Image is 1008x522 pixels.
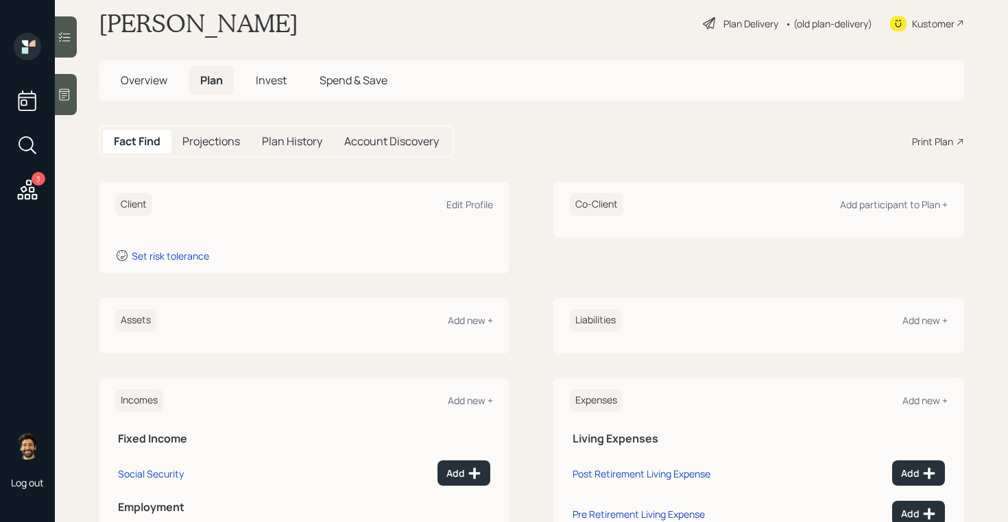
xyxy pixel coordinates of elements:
[912,16,955,31] div: Kustomer
[901,507,936,521] div: Add
[573,432,945,445] h5: Living Expenses
[118,432,490,445] h5: Fixed Income
[785,16,872,31] div: • (old plan-delivery)
[200,73,223,88] span: Plan
[901,467,936,480] div: Add
[118,467,184,480] div: Social Security
[570,309,621,332] h6: Liabilities
[448,394,493,407] div: Add new +
[840,198,948,211] div: Add participant to Plan +
[256,73,287,88] span: Invest
[912,134,953,149] div: Print Plan
[118,501,490,514] h5: Employment
[115,309,156,332] h6: Assets
[723,16,778,31] div: Plan Delivery
[320,73,387,88] span: Spend & Save
[902,314,948,327] div: Add new +
[902,394,948,407] div: Add new +
[344,135,439,148] h5: Account Discovery
[99,8,298,38] h1: [PERSON_NAME]
[570,193,623,216] h6: Co-Client
[32,172,45,186] div: 3
[573,508,705,521] div: Pre Retirement Living Expense
[448,314,493,327] div: Add new +
[570,389,623,412] h6: Expenses
[132,249,209,262] div: Set risk tolerance
[14,432,41,460] img: eric-schwartz-headshot.png
[182,135,240,148] h5: Projections
[573,467,710,480] div: Post Retirement Living Expense
[114,135,160,148] h5: Fact Find
[446,467,481,480] div: Add
[11,476,44,489] div: Log out
[115,389,163,412] h6: Incomes
[446,198,493,211] div: Edit Profile
[262,135,322,148] h5: Plan History
[121,73,167,88] span: Overview
[437,460,490,486] button: Add
[115,193,152,216] h6: Client
[892,460,945,486] button: Add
